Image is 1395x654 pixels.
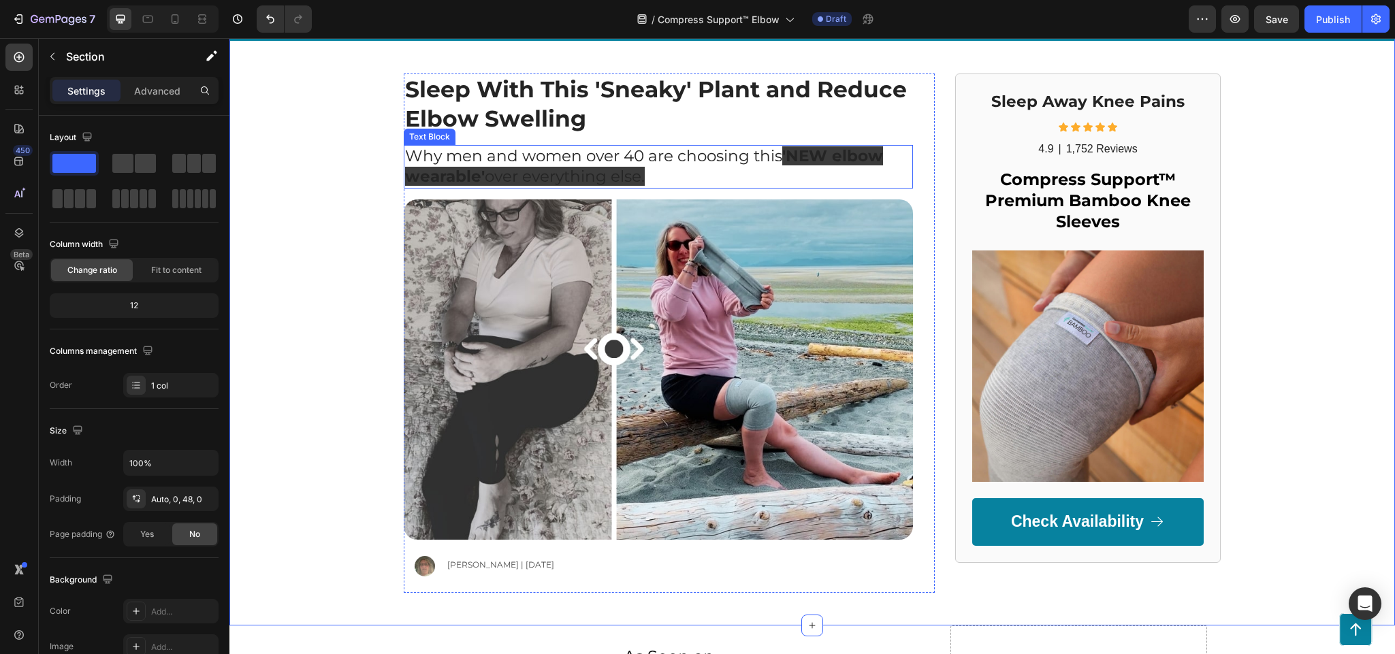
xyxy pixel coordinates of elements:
[151,264,202,276] span: Fit to content
[782,474,914,494] p: Check Availability
[67,84,106,98] p: Settings
[837,104,908,118] p: 1,752 Reviews
[124,451,218,475] input: Auto
[826,13,846,25] span: Draft
[658,12,780,27] span: Compress Support™ Elbow
[151,493,215,506] div: Auto, 0, 48, 0
[50,528,116,540] div: Page padding
[50,640,74,653] div: Image
[140,528,154,540] span: Yes
[829,104,832,118] p: |
[652,12,655,27] span: /
[13,145,33,156] div: 450
[762,54,955,73] strong: Sleep Away Knee Pains
[50,605,71,617] div: Color
[1316,12,1350,27] div: Publish
[67,264,117,276] span: Change ratio
[743,212,974,444] img: gempages_585706145344127683-322d906f-c9ac-4971-9c69-1ee9440a6a5f.jpg
[229,38,1395,654] iframe: Design area
[50,422,86,440] div: Size
[52,296,216,315] div: 12
[1349,587,1381,620] div: Open Intercom Messenger
[1254,5,1299,33] button: Save
[189,528,200,540] span: No
[257,5,312,33] div: Undo/Redo
[151,606,215,618] div: Add...
[50,342,156,361] div: Columns management
[809,104,824,118] p: 4.9
[66,48,178,65] p: Section
[50,571,116,589] div: Background
[50,379,72,391] div: Order
[1266,14,1288,25] span: Save
[756,131,961,193] strong: Compress Support™ Premium Bamboo Knee Sleeves
[5,5,101,33] button: 7
[743,460,974,508] a: Check Availability
[89,11,95,27] p: 7
[50,129,95,147] div: Layout
[134,84,180,98] p: Advanced
[10,249,33,260] div: Beta
[50,457,72,469] div: Width
[50,235,122,254] div: Column width
[151,641,215,653] div: Add...
[151,380,215,392] div: 1 col
[1304,5,1362,33] button: Publish
[50,493,81,505] div: Padding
